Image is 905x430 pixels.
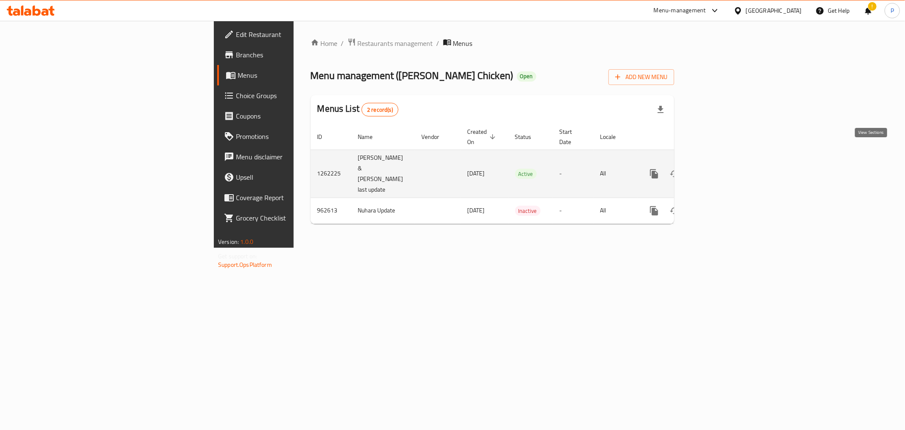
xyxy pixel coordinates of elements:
button: Add New Menu [608,69,674,85]
a: Coupons [217,106,365,126]
td: Nuhara Update [351,198,415,223]
a: Menus [217,65,365,85]
span: Name [358,132,384,142]
a: Promotions [217,126,365,147]
span: Promotions [236,131,358,141]
a: Upsell [217,167,365,187]
span: Add New Menu [615,72,667,82]
span: Vendor [422,132,451,142]
a: Branches [217,45,365,65]
div: Menu-management [654,6,706,16]
span: Coverage Report [236,192,358,203]
span: Coupons [236,111,358,121]
span: ID [317,132,333,142]
span: Locale [600,132,627,142]
span: Inactive [515,206,541,216]
span: Upsell [236,172,358,182]
span: [DATE] [468,205,485,216]
a: Grocery Checklist [217,208,365,228]
button: more [644,201,664,221]
span: [DATE] [468,168,485,179]
span: Branches [236,50,358,60]
div: Total records count [361,103,398,116]
span: 2 record(s) [362,106,398,114]
a: Choice Groups [217,85,365,106]
nav: breadcrumb [311,38,674,49]
button: more [644,164,664,184]
h2: Menus List [317,102,398,116]
div: Open [517,71,536,82]
li: / [437,38,440,48]
table: enhanced table [311,124,732,224]
span: Start Date [560,127,583,147]
span: Get support on: [218,251,257,262]
span: Restaurants management [358,38,433,48]
span: Grocery Checklist [236,213,358,223]
span: Menus [453,38,473,48]
td: [PERSON_NAME] & [PERSON_NAME] last update [351,150,415,198]
div: Inactive [515,206,541,216]
span: Menu management ( [PERSON_NAME] Chicken ) [311,66,513,85]
div: Export file [650,99,671,120]
span: Open [517,73,536,80]
td: All [594,198,637,223]
span: Version: [218,236,239,247]
button: Change Status [664,164,685,184]
span: Menu disclaimer [236,152,358,162]
th: Actions [637,124,732,150]
td: - [553,198,594,223]
span: Active [515,169,537,179]
td: - [553,150,594,198]
a: Coverage Report [217,187,365,208]
a: Edit Restaurant [217,24,365,45]
a: Restaurants management [347,38,433,49]
span: P [891,6,894,15]
span: Choice Groups [236,91,358,101]
a: Support.OpsPlatform [218,259,272,270]
span: Created On [468,127,498,147]
span: 1.0.0 [240,236,253,247]
a: Menu disclaimer [217,147,365,167]
div: Active [515,169,537,179]
span: Menus [238,70,358,80]
div: [GEOGRAPHIC_DATA] [746,6,802,15]
span: Edit Restaurant [236,29,358,40]
span: Status [515,132,543,142]
button: Change Status [664,201,685,221]
td: All [594,150,637,198]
